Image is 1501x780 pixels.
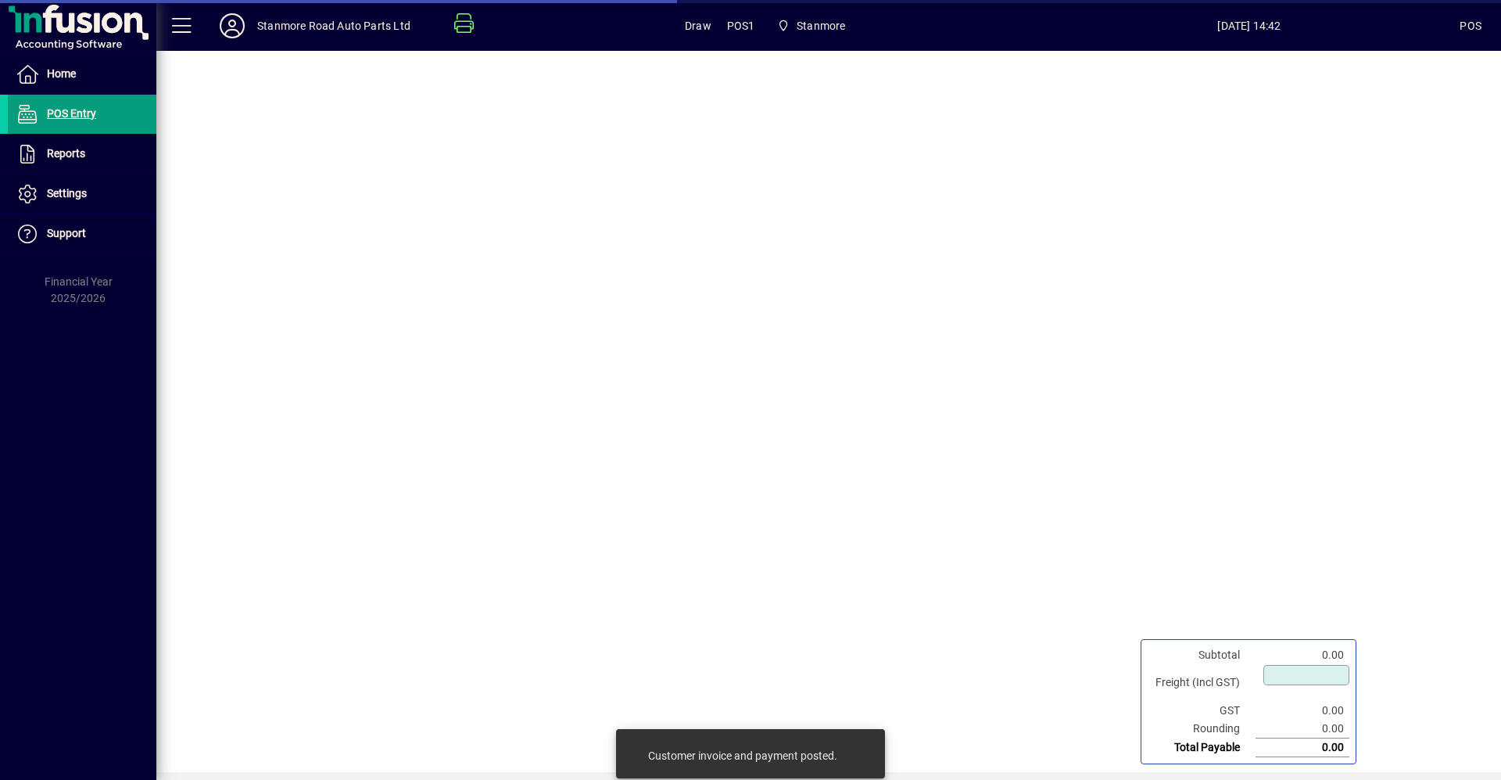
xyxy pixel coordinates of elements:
td: Total Payable [1148,739,1256,757]
span: Stanmore [797,13,845,38]
a: Home [8,55,156,94]
td: Freight (Incl GST) [1148,664,1256,702]
td: Rounding [1148,720,1256,739]
td: GST [1148,702,1256,720]
div: Stanmore Road Auto Parts Ltd [257,13,410,38]
span: Settings [47,187,87,199]
span: Support [47,227,86,239]
td: 0.00 [1256,720,1349,739]
span: Reports [47,147,85,160]
span: Stanmore [771,12,852,40]
span: Home [47,67,76,80]
td: 0.00 [1256,646,1349,664]
div: Customer invoice and payment posted. [648,748,837,764]
td: 0.00 [1256,702,1349,720]
td: 0.00 [1256,739,1349,757]
td: Subtotal [1148,646,1256,664]
span: [DATE] 14:42 [1038,13,1460,38]
a: Support [8,214,156,253]
span: Draw [685,13,711,38]
a: Reports [8,135,156,174]
span: POS1 [727,13,755,38]
div: POS [1460,13,1481,38]
span: POS Entry [47,107,96,120]
a: Settings [8,174,156,214]
button: Profile [207,12,257,40]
